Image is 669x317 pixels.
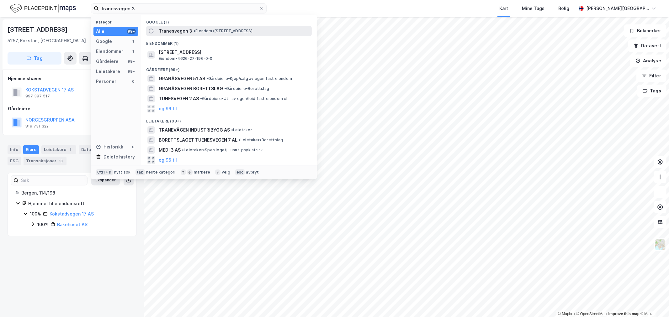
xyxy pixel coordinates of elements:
[194,29,195,33] span: •
[8,157,21,165] div: ESG
[159,49,309,56] span: [STREET_ADDRESS]
[159,146,181,154] span: MEDI 3 AS
[159,136,237,144] span: BORETTSLAGET TUENESVEGEN 7 AL
[19,176,87,185] input: Søk
[8,75,136,82] div: Hjemmelshaver
[231,127,233,132] span: •
[127,69,136,74] div: 99+
[239,138,241,142] span: •
[558,312,575,316] a: Mapbox
[8,37,86,44] div: 5257, Kokstad, [GEOGRAPHIC_DATA]
[96,28,104,35] div: Alle
[624,24,666,37] button: Bokmerker
[558,5,569,12] div: Bolig
[135,169,145,175] div: tab
[182,148,184,152] span: •
[8,145,21,154] div: Info
[522,5,544,12] div: Mine Tags
[638,287,669,317] iframe: Chat Widget
[224,86,269,91] span: Gårdeiere • Borettslag
[96,48,123,55] div: Eiendommer
[96,78,116,85] div: Personer
[96,58,119,65] div: Gårdeiere
[57,222,88,227] a: Bakehuset AS
[231,127,252,133] span: Leietaker
[222,170,230,175] div: velg
[10,3,76,14] img: logo.f888ab2527a4732fd821a326f86c7f29.svg
[30,210,41,218] div: 100%
[239,138,283,143] span: Leietaker • Borettslag
[141,15,317,26] div: Google (1)
[628,39,666,52] button: Datasett
[159,156,177,164] button: og 96 til
[224,86,226,91] span: •
[96,38,112,45] div: Google
[200,96,202,101] span: •
[131,144,136,149] div: 0
[499,5,508,12] div: Kart
[91,175,120,185] button: Ekspander
[200,96,289,101] span: Gårdeiere • Utl. av egen/leid fast eiendom el.
[24,157,66,165] div: Transaksjoner
[630,55,666,67] button: Analyse
[159,27,192,35] span: Tranesvegen 3
[96,169,113,175] div: Ctrl + k
[37,221,49,228] div: 100%
[159,95,199,102] span: TUNESVEGEN 2 AS
[8,24,69,34] div: [STREET_ADDRESS]
[141,62,317,74] div: Gårdeiere (99+)
[96,143,123,151] div: Historikk
[608,312,640,316] a: Improve this map
[159,85,223,92] span: GRANÅSVEGEN BORETTSLAG
[8,105,136,112] div: Gårdeiere
[246,170,259,175] div: avbryt
[131,49,136,54] div: 1
[159,56,213,61] span: Eiendom • 4626-27-196-0-0
[586,5,649,12] div: [PERSON_NAME][GEOGRAPHIC_DATA]
[67,147,74,153] div: 1
[654,239,666,251] img: Z
[637,85,666,97] button: Tags
[206,76,208,81] span: •
[194,29,252,34] span: Eiendom • [STREET_ADDRESS]
[141,36,317,47] div: Eiendommer (1)
[25,124,49,129] div: 819 731 322
[127,59,136,64] div: 99+
[79,145,102,154] div: Datasett
[141,114,317,125] div: Leietakere (99+)
[8,52,61,65] button: Tag
[23,145,39,154] div: Eiere
[28,200,129,207] div: Hjemmel til eiendomsrett
[146,170,176,175] div: neste kategori
[41,145,76,154] div: Leietakere
[58,158,64,164] div: 18
[131,39,136,44] div: 1
[131,79,136,84] div: 0
[159,126,230,134] span: TRANEVÅGEN INDUSTRIBYGG AS
[194,170,210,175] div: markere
[636,70,666,82] button: Filter
[104,153,135,161] div: Delete history
[235,169,245,175] div: esc
[21,189,129,197] div: Bergen, 114/198
[182,148,263,153] span: Leietaker • Spes.legetj., unnt. psykiatrisk
[206,76,292,81] span: Gårdeiere • Kjøp/salg av egen fast eiendom
[159,75,205,82] span: GRANÅSVEGEN 51 AS
[576,312,607,316] a: OpenStreetMap
[99,4,259,13] input: Søk på adresse, matrikkel, gårdeiere, leietakere eller personer
[96,68,120,75] div: Leietakere
[159,105,177,112] button: og 96 til
[25,94,50,99] div: 997 397 517
[50,211,94,216] a: Kokstadvegen 17 AS
[114,170,131,175] div: nytt søk
[127,29,136,34] div: 99+
[96,20,138,24] div: Kategori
